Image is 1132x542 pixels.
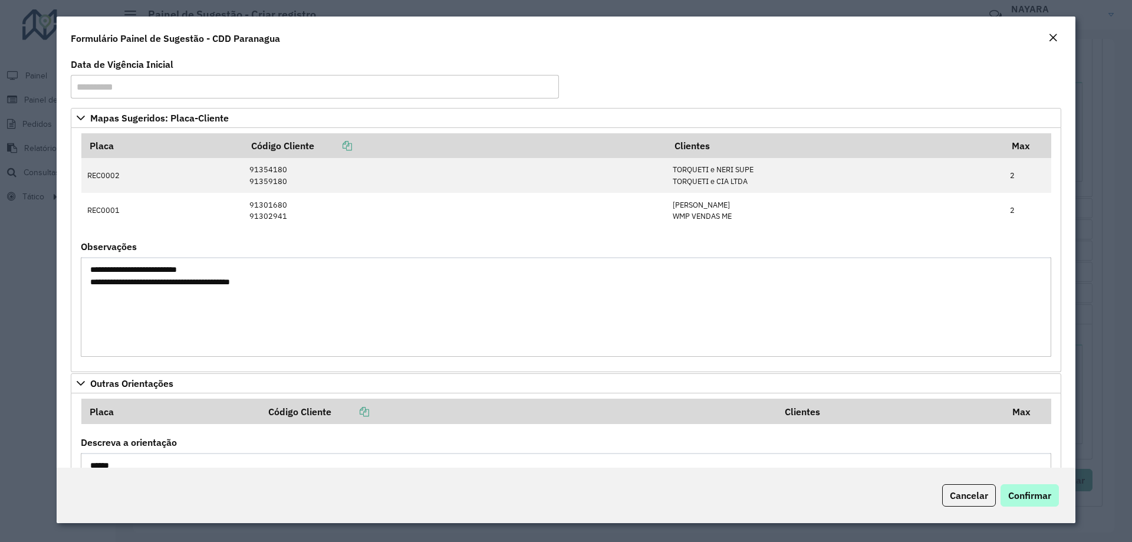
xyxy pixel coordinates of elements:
label: Descreva a orientação [81,435,177,449]
a: Mapas Sugeridos: Placa-Cliente [71,108,1061,128]
button: Cancelar [942,484,996,507]
td: [PERSON_NAME] WMP VENDAS ME [667,193,1004,228]
td: 91301680 91302941 [243,193,667,228]
th: Max [1004,399,1051,423]
span: Outras Orientações [90,379,173,388]
span: Cancelar [950,490,988,501]
th: Código Cliente [243,133,667,158]
label: Data de Vigência Inicial [71,57,173,71]
h4: Formulário Painel de Sugestão - CDD Paranagua [71,31,280,45]
th: Clientes [776,399,1004,423]
a: Outras Orientações [71,373,1061,393]
td: REC0001 [81,193,243,228]
th: Código Cliente [261,399,777,423]
button: Close [1045,31,1061,46]
td: REC0002 [81,158,243,193]
em: Fechar [1048,33,1058,42]
th: Placa [81,133,243,158]
td: TORQUETI e NERI SUPE TORQUETI e CIA LTDA [667,158,1004,193]
th: Clientes [667,133,1004,158]
th: Placa [81,399,261,423]
span: Mapas Sugeridos: Placa-Cliente [90,113,229,123]
a: Copiar [314,140,352,152]
div: Mapas Sugeridos: Placa-Cliente [71,128,1061,372]
td: 91354180 91359180 [243,158,667,193]
label: Observações [81,239,137,254]
span: Confirmar [1008,490,1051,501]
td: 2 [1004,193,1051,228]
button: Confirmar [1001,484,1059,507]
td: 2 [1004,158,1051,193]
a: Copiar [331,406,369,418]
th: Max [1004,133,1051,158]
